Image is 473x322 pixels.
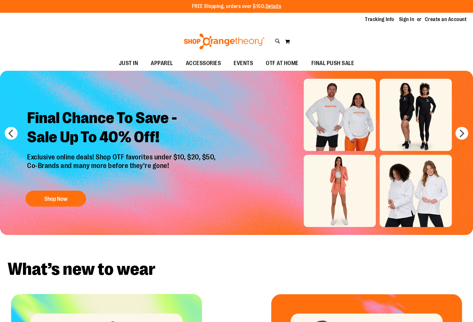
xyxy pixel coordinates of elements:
[266,56,299,70] span: OTF AT HOME
[305,56,361,71] a: FINAL PUSH SALE
[113,56,145,71] a: JUST IN
[227,56,259,71] a: EVENTS
[22,104,222,153] h2: Final Chance To Save - Sale Up To 40% Off!
[119,56,138,70] span: JUST IN
[425,16,467,23] a: Create an Account
[25,191,86,207] button: Shop Now
[399,16,414,23] a: Sign In
[259,56,305,71] a: OTF AT HOME
[365,16,394,23] a: Tracking Info
[179,56,228,71] a: ACCESSORIES
[22,153,222,185] p: Exclusive online deals! Shop OTF favorites under $10, $20, $50, Co-Brands and many more before th...
[311,56,354,70] span: FINAL PUSH SALE
[151,56,173,70] span: APPAREL
[192,3,281,10] p: FREE Shipping, orders over $150.
[234,56,253,70] span: EVENTS
[144,56,179,71] a: APPAREL
[266,4,281,9] a: Details
[8,260,465,278] h2: What’s new to wear
[186,56,221,70] span: ACCESSORIES
[22,104,222,210] a: Final Chance To Save -Sale Up To 40% Off! Exclusive online deals! Shop OTF favorites under $10, $...
[5,127,18,140] button: prev
[455,127,468,140] button: next
[183,33,266,49] img: Shop Orangetheory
